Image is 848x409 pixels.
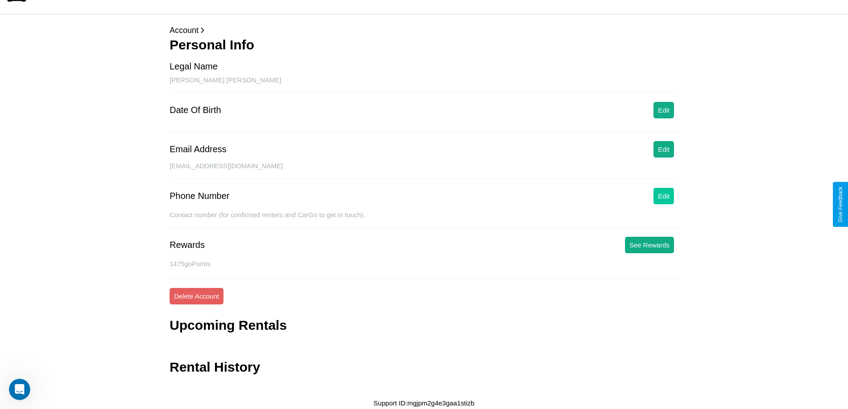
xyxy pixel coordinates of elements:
[170,191,230,201] div: Phone Number
[170,258,678,270] p: 1475 goPoints
[653,102,674,118] button: Edit
[9,379,30,400] iframe: Intercom live chat
[170,240,205,250] div: Rewards
[373,397,475,409] p: Support ID: mgjpm2g4e3gaa1stizb
[170,360,260,375] h3: Rental History
[170,23,678,37] p: Account
[625,237,674,253] button: See Rewards
[170,288,223,304] button: Delete Account
[170,76,678,93] div: [PERSON_NAME] [PERSON_NAME]
[170,105,221,115] div: Date Of Birth
[170,318,287,333] h3: Upcoming Rentals
[653,188,674,204] button: Edit
[170,37,678,53] h3: Personal Info
[837,186,844,223] div: Give Feedback
[170,211,678,228] div: Contact number (for confirmed renters and CarGo to get in touch).
[653,141,674,158] button: Edit
[170,61,218,72] div: Legal Name
[170,144,227,154] div: Email Address
[170,162,678,179] div: [EMAIL_ADDRESS][DOMAIN_NAME]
